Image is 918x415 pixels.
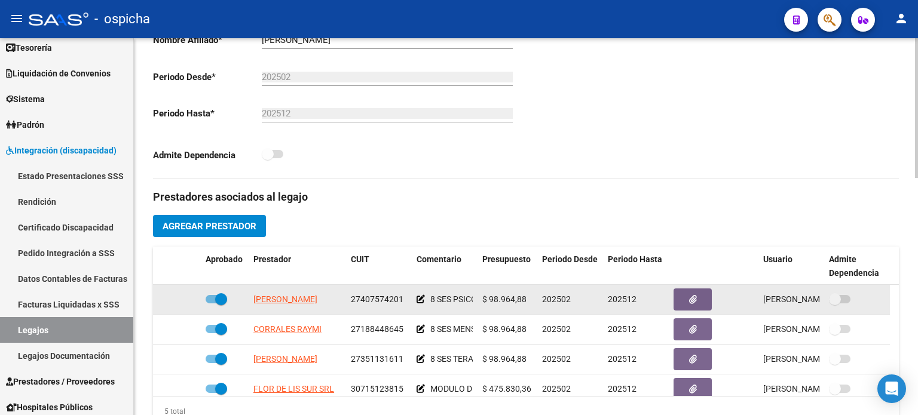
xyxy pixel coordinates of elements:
p: Periodo Hasta [153,107,262,120]
span: [PERSON_NAME] [DATE] [763,384,857,394]
span: Presupuesto [482,254,531,264]
span: Hospitales Públicos [6,401,93,414]
p: Periodo Desde [153,70,262,84]
span: Admite Dependencia [829,254,879,278]
span: Aprobado [206,254,243,264]
span: Integración (discapacidad) [6,144,117,157]
span: 202512 [608,354,637,364]
span: [PERSON_NAME] [253,354,317,364]
span: 27188448645 [351,324,403,334]
span: 27351131611 [351,354,403,364]
datatable-header-cell: CUIT [346,247,412,286]
span: 202512 [608,294,637,304]
span: Agregar Prestador [163,221,256,232]
span: MODULO DE APOYO A LA INTEGRACION ESCOLAR [430,384,620,394]
span: [PERSON_NAME] [253,294,317,304]
span: FLOR DE LIS SUR SRL [253,384,334,394]
datatable-header-cell: Aprobado [201,247,249,286]
span: 202502 [542,384,571,394]
mat-icon: menu [10,11,24,26]
p: Admite Dependencia [153,149,262,162]
span: 202502 [542,354,571,364]
span: Padrón [6,118,44,131]
span: CORRALES RAYMI [253,324,322,334]
p: Nombre Afiliado [153,33,262,47]
datatable-header-cell: Comentario [412,247,478,286]
span: 8 SES MENSUALES DE FONOAUDIOLOGIA [430,324,586,334]
h3: Prestadores asociados al legajo [153,189,899,205]
span: $ 475.830,36 [482,384,531,394]
span: [PERSON_NAME] [DATE] [763,294,857,304]
span: Usuario [763,254,792,264]
span: $ 98.964,88 [482,354,527,364]
span: $ 98.964,88 [482,294,527,304]
datatable-header-cell: Periodo Desde [537,247,603,286]
span: Periodo Desde [542,254,598,264]
datatable-header-cell: Admite Dependencia [824,247,890,286]
span: Liquidación de Convenios [6,67,111,80]
span: 202512 [608,384,637,394]
span: CUIT [351,254,369,264]
datatable-header-cell: Periodo Hasta [603,247,669,286]
span: 202512 [608,324,637,334]
span: 202502 [542,294,571,304]
span: Sistema [6,93,45,106]
button: Agregar Prestador [153,215,266,237]
span: Prestadores / Proveedores [6,375,115,388]
span: [PERSON_NAME] [DATE] [763,354,857,364]
span: Periodo Hasta [608,254,662,264]
datatable-header-cell: Prestador [249,247,346,286]
span: 8 SES PSICOLOGIA MENS [430,294,526,304]
span: - ospicha [94,6,150,32]
mat-icon: person [894,11,908,26]
div: Open Intercom Messenger [877,374,906,403]
span: 27407574201 [351,294,403,304]
datatable-header-cell: Usuario [758,247,824,286]
span: Prestador [253,254,291,264]
span: Tesorería [6,41,52,54]
span: [PERSON_NAME] [DATE] [763,324,857,334]
span: 202502 [542,324,571,334]
span: 30715123815 [351,384,403,394]
span: 8 SES TERAPIA OCUPACIONAL MENSUALES [430,354,595,364]
span: $ 98.964,88 [482,324,527,334]
datatable-header-cell: Presupuesto [478,247,537,286]
span: Comentario [417,254,461,264]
